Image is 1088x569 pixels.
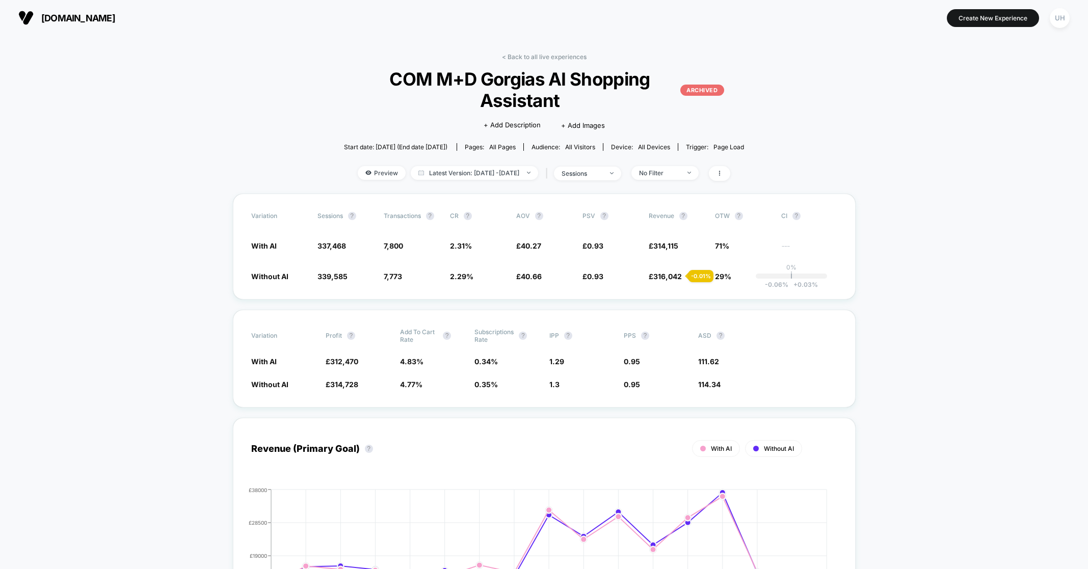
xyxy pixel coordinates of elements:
span: £ [582,241,603,250]
span: -0.06 % [765,281,788,288]
span: + [793,281,798,288]
span: COM M+D Gorgias AI Shopping Assistant [364,68,724,111]
span: 7,773 [384,272,402,281]
button: ? [348,212,356,220]
span: CR [450,212,459,220]
span: 339,585 [317,272,348,281]
button: ? [347,332,355,340]
span: £ [516,272,542,281]
span: Transactions [384,212,421,220]
span: all devices [638,143,670,151]
span: 312,470 [330,357,358,366]
span: Variation [251,328,307,343]
button: ? [535,212,543,220]
span: £ [582,272,603,281]
button: ? [679,212,687,220]
span: 1.3 [549,380,560,389]
span: 0.93 [587,241,603,250]
span: With AI [251,241,277,250]
span: 0.95 [624,357,640,366]
span: Device: [603,143,678,151]
span: 0.03 % [788,281,818,288]
span: 4.77 % [400,380,422,389]
span: 40.66 [521,272,542,281]
span: + Add Images [561,121,605,129]
span: 316,042 [653,272,682,281]
span: £ [649,272,682,281]
span: Profit [326,332,342,339]
button: ? [464,212,472,220]
button: ? [717,332,725,340]
span: With AI [711,445,732,452]
span: £ [326,357,358,366]
div: sessions [562,170,602,177]
span: 314,115 [653,241,678,250]
span: AOV [516,212,530,220]
span: 0.93 [587,272,603,281]
span: [DOMAIN_NAME] [41,13,115,23]
span: 337,468 [317,241,346,250]
span: 0.35 % [474,380,498,389]
span: all pages [489,143,516,151]
span: 1.29 [549,357,564,366]
span: Without AI [251,380,288,389]
button: Create New Experience [947,9,1039,27]
span: 71% [715,241,729,250]
span: 40.27 [521,241,541,250]
img: end [527,172,530,174]
span: Revenue [649,212,674,220]
img: Visually logo [18,10,34,25]
span: PSV [582,212,595,220]
span: Latest Version: [DATE] - [DATE] [411,166,538,180]
div: - 0.01 % [688,270,713,282]
button: [DOMAIN_NAME] [15,10,118,26]
span: CI [781,212,837,220]
span: PPS [624,332,636,339]
div: UH [1050,8,1070,28]
span: 111.62 [698,357,719,366]
span: Without AI [764,445,794,452]
span: IPP [549,332,559,339]
button: UH [1047,8,1073,29]
span: Variation [251,212,307,220]
span: All Visitors [565,143,595,151]
img: end [610,172,614,174]
button: ? [600,212,608,220]
tspan: £28500 [249,519,267,525]
div: Trigger: [686,143,744,151]
span: 2.31 % [450,241,472,250]
span: + Add Description [484,120,541,130]
span: Without AI [251,272,288,281]
span: 29% [715,272,731,281]
p: 0% [786,263,797,271]
span: ASD [698,332,711,339]
span: Add To Cart Rate [400,328,438,343]
span: | [543,166,554,181]
span: £ [516,241,541,250]
span: With AI [251,357,277,366]
button: ? [426,212,434,220]
button: ? [519,332,527,340]
span: Subscriptions Rate [474,328,514,343]
div: Audience: [532,143,595,151]
span: Sessions [317,212,343,220]
span: £ [326,380,358,389]
div: Pages: [465,143,516,151]
tspan: £38000 [249,486,267,493]
tspan: £19000 [250,552,267,558]
span: 2.29 % [450,272,473,281]
button: ? [365,445,373,453]
span: 0.95 [624,380,640,389]
a: < Back to all live experiences [502,53,587,61]
img: end [687,172,691,174]
span: £ [649,241,678,250]
button: ? [564,332,572,340]
span: 114.34 [698,380,721,389]
button: ? [735,212,743,220]
div: No Filter [639,169,680,177]
span: 4.83 % [400,357,423,366]
p: ARCHIVED [680,85,724,96]
button: ? [443,332,451,340]
span: 314,728 [330,380,358,389]
span: Preview [358,166,406,180]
